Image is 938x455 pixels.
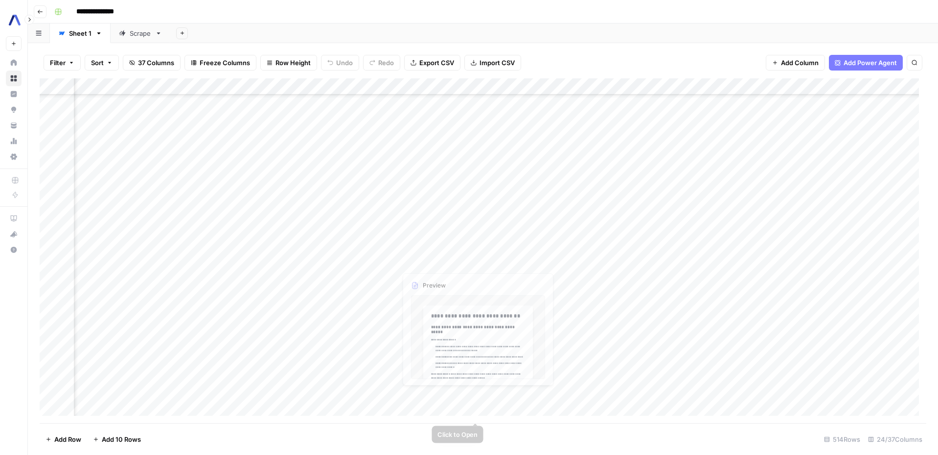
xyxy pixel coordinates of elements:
[138,58,174,68] span: 37 Columns
[260,55,317,71] button: Row Height
[6,71,22,86] a: Browse
[766,55,825,71] button: Add Column
[6,102,22,118] a: Opportunities
[6,211,22,226] a: AirOps Academy
[6,55,22,71] a: Home
[6,242,22,258] button: Help + Support
[404,55,460,71] button: Export CSV
[6,118,22,133] a: Your Data
[829,55,903,71] button: Add Power Agent
[419,58,454,68] span: Export CSV
[480,58,515,68] span: Import CSV
[336,58,353,68] span: Undo
[6,133,22,149] a: Usage
[6,11,23,29] img: Assembly AI Logo
[54,434,81,444] span: Add Row
[6,226,22,242] button: What's new?
[91,58,104,68] span: Sort
[40,431,87,447] button: Add Row
[864,431,926,447] div: 24/37 Columns
[200,58,250,68] span: Freeze Columns
[123,55,181,71] button: 37 Columns
[781,58,819,68] span: Add Column
[50,58,66,68] span: Filter
[44,55,81,71] button: Filter
[85,55,119,71] button: Sort
[6,227,21,241] div: What's new?
[363,55,400,71] button: Redo
[464,55,521,71] button: Import CSV
[6,86,22,102] a: Insights
[6,8,22,32] button: Workspace: Assembly AI
[6,149,22,165] a: Settings
[844,58,897,68] span: Add Power Agent
[275,58,311,68] span: Row Height
[102,434,141,444] span: Add 10 Rows
[87,431,147,447] button: Add 10 Rows
[130,28,151,38] div: Scrape
[111,24,170,43] a: Scrape
[321,55,359,71] button: Undo
[50,24,111,43] a: Sheet 1
[820,431,864,447] div: 514 Rows
[184,55,256,71] button: Freeze Columns
[69,28,92,38] div: Sheet 1
[378,58,394,68] span: Redo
